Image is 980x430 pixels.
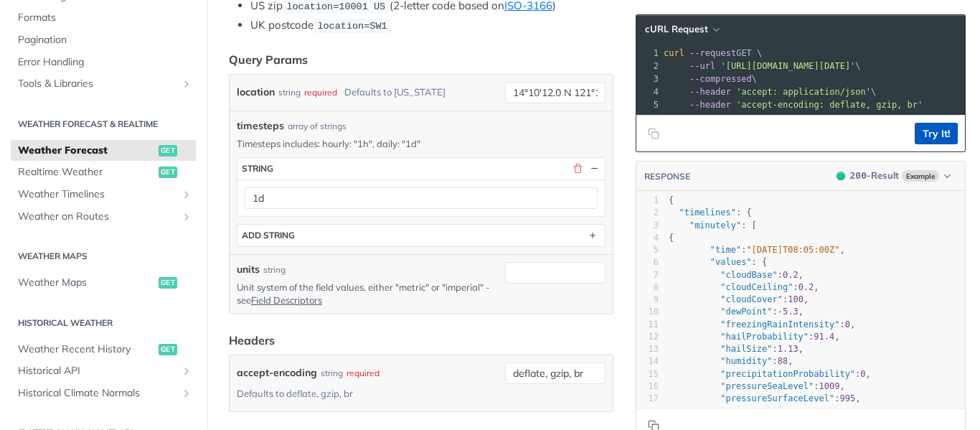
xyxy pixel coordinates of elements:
span: 'accept: application/json' [736,87,871,97]
span: 100 [788,294,804,304]
span: --header [689,100,731,110]
div: 13 [636,343,659,355]
span: "hailProbability" [720,332,809,342]
span: Historical API [18,364,177,378]
button: RESPONSE [644,169,691,184]
span: Example [902,170,939,182]
span: \ [664,61,861,71]
span: Weather Forecast [18,144,155,158]
a: Formats [11,7,196,29]
span: GET \ [664,48,762,58]
button: Show subpages for Historical Climate Normals [181,388,192,399]
div: 12 [636,331,659,343]
div: array of strings [288,120,347,133]
span: curl [664,48,684,58]
span: : { [669,257,767,267]
a: Pagination [11,29,196,51]
span: "precipitationProbability" [720,369,855,379]
div: 2 [636,60,661,73]
span: Weather Maps [18,276,155,290]
a: Weather Forecastget [11,140,196,162]
span: Realtime Weather [18,165,155,179]
div: 17 [636,393,659,405]
span: 200 [850,170,867,181]
span: - [778,307,783,317]
span: get [159,145,177,156]
div: 16 [636,380,659,393]
span: : , [669,356,793,366]
button: Try It! [915,123,958,144]
button: cURL Request [640,22,724,37]
li: UK postcode [250,17,613,34]
span: Weather Timelines [18,187,177,202]
span: : , [669,319,855,329]
span: { [669,195,674,205]
div: 11 [636,319,659,331]
span: "humidity" [720,356,772,366]
button: Copy to clipboard [644,123,664,144]
a: Weather on RoutesShow subpages for Weather on Routes [11,206,196,228]
label: units [237,262,260,277]
span: "values" [710,257,752,267]
span: 0 [845,319,850,329]
div: 5 [636,98,661,111]
span: 91.4 [814,332,834,342]
button: Show subpages for Tools & Libraries [181,78,192,90]
span: \ [664,74,757,84]
div: string [263,263,286,276]
span: "timelines" [679,207,735,218]
div: Defaults to [US_STATE] [344,82,446,103]
span: '[URL][DOMAIN_NAME][DATE]' [720,61,855,71]
span: Weather on Routes [18,210,177,224]
span: : , [669,282,819,292]
span: "dewPoint" [720,307,772,317]
div: - Result [850,169,899,183]
span: 0.2 [783,270,798,280]
span: "cloudBase" [720,270,777,280]
div: 1 [636,47,661,60]
span: get [159,167,177,178]
span: "rainIntensity" [720,406,798,416]
a: Historical Climate NormalsShow subpages for Historical Climate Normals [11,383,196,404]
span: cURL Request [645,23,708,35]
div: string [321,363,343,383]
p: Unit system of the field values, either "metric" or "imperial" - see [237,281,499,307]
label: location [237,82,275,103]
div: Query Params [229,51,308,68]
div: string [278,82,301,103]
span: --header [689,87,731,97]
span: "pressureSurfaceLevel" [720,393,834,403]
span: \ [664,87,876,97]
div: 8 [636,281,659,294]
span: Weather Recent History [18,342,155,357]
div: 5 [636,244,659,256]
span: "[DATE]T08:05:00Z" [746,245,839,255]
span: : , [669,245,845,255]
span: 5.3 [783,307,798,317]
button: Delete [571,162,584,175]
span: 200 [837,172,845,180]
span: location=10001 US [286,1,385,12]
button: Show subpages for Weather on Routes [181,211,192,223]
span: 1009 [819,381,840,391]
div: 10 [636,306,659,318]
span: : , [669,294,809,304]
span: : , [669,369,871,379]
span: Tools & Libraries [18,77,177,91]
span: "cloudCeiling" [720,282,793,292]
a: Tools & LibrariesShow subpages for Tools & Libraries [11,73,196,95]
a: Historical APIShow subpages for Historical API [11,360,196,382]
div: 4 [636,85,661,98]
button: Hide [588,162,600,175]
span: --compressed [689,74,752,84]
div: 1 [636,195,659,207]
div: 4 [636,232,659,244]
span: 1.13 [778,344,798,354]
span: Error Handling [18,55,192,70]
h2: Weather Maps [11,250,196,263]
span: Formats [18,11,192,25]
a: Weather Recent Historyget [11,339,196,360]
span: "freezingRainIntensity" [720,319,839,329]
span: --request [689,48,736,58]
div: 7 [636,269,659,281]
